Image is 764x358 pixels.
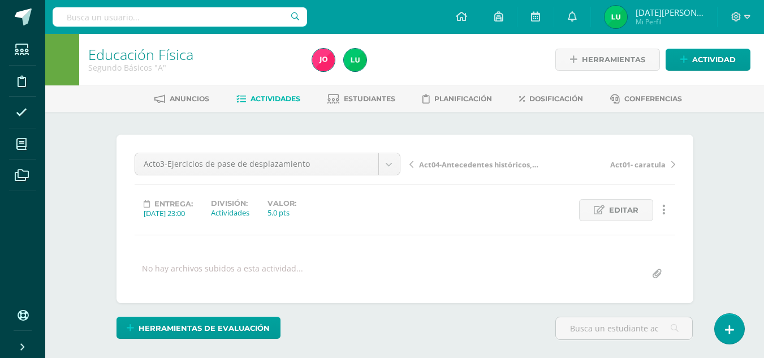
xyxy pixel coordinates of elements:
[636,17,703,27] span: Mi Perfil
[267,199,296,208] label: Valor:
[88,45,193,64] a: Educación Física
[154,200,193,208] span: Entrega:
[312,49,335,71] img: a689aa7ec0f4d9b33e1105774b66cae5.png
[211,208,249,218] div: Actividades
[139,318,270,339] span: Herramientas de evaluación
[144,208,193,218] div: [DATE] 23:00
[53,7,307,27] input: Busca un usuario...
[610,159,666,170] span: Act01- caratula
[154,90,209,108] a: Anuncios
[344,94,395,103] span: Estudiantes
[529,94,583,103] span: Dosificación
[88,46,299,62] h1: Educación Física
[609,200,638,221] span: Editar
[624,94,682,103] span: Conferencias
[519,90,583,108] a: Dosificación
[422,90,492,108] a: Planificación
[344,49,366,71] img: 8960283e0a9ce4b4ff33e9216c6cd427.png
[555,49,660,71] a: Herramientas
[116,317,280,339] a: Herramientas de evaluación
[327,90,395,108] a: Estudiantes
[542,158,675,170] a: Act01- caratula
[610,90,682,108] a: Conferencias
[170,94,209,103] span: Anuncios
[409,158,542,170] a: Act04-Antecedentes históricos, conceptos y reglas del fútbol
[251,94,300,103] span: Actividades
[236,90,300,108] a: Actividades
[582,49,645,70] span: Herramientas
[142,263,303,285] div: No hay archivos subidos a esta actividad...
[144,153,370,175] span: Acto3-Ejercicios de pase de desplazamiento
[419,159,539,170] span: Act04-Antecedentes históricos, conceptos y reglas del fútbol
[434,94,492,103] span: Planificación
[211,199,249,208] label: División:
[692,49,736,70] span: Actividad
[666,49,750,71] a: Actividad
[135,153,400,175] a: Acto3-Ejercicios de pase de desplazamiento
[88,62,299,73] div: Segundo Básicos 'A'
[267,208,296,218] div: 5.0 pts
[636,7,703,18] span: [DATE][PERSON_NAME]
[556,317,692,339] input: Busca un estudiante aquí...
[605,6,627,28] img: 8960283e0a9ce4b4ff33e9216c6cd427.png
